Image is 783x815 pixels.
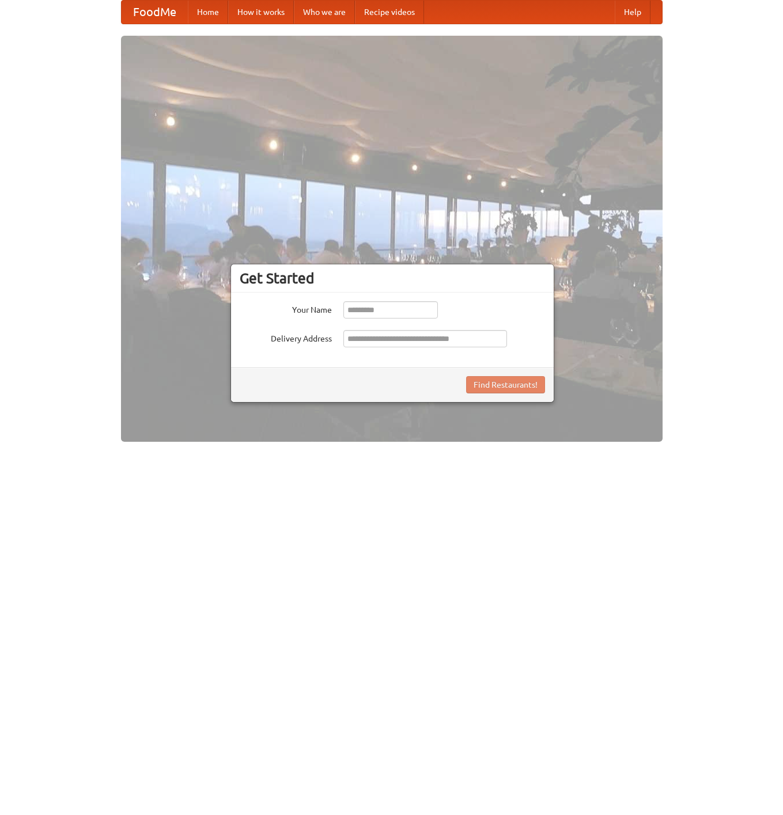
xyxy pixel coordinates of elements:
[240,270,545,287] h3: Get Started
[466,376,545,393] button: Find Restaurants!
[122,1,188,24] a: FoodMe
[294,1,355,24] a: Who we are
[355,1,424,24] a: Recipe videos
[615,1,650,24] a: Help
[240,330,332,344] label: Delivery Address
[188,1,228,24] a: Home
[228,1,294,24] a: How it works
[240,301,332,316] label: Your Name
